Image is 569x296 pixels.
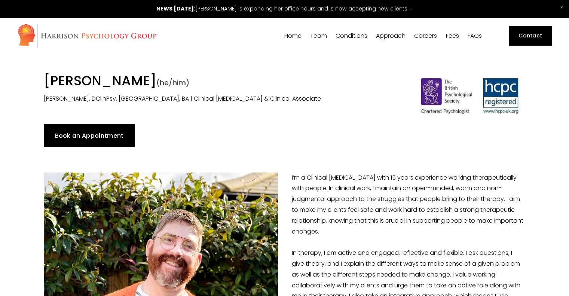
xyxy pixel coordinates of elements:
p: [PERSON_NAME], DClinPsy, [GEOGRAPHIC_DATA], BA | Clinical [MEDICAL_DATA] & Clinical Associate [44,94,402,104]
span: Conditions [336,33,367,39]
a: folder dropdown [336,32,367,39]
span: (he/him) [156,78,190,88]
a: Fees [446,32,459,39]
a: Home [284,32,302,39]
a: folder dropdown [376,32,406,39]
span: Approach [376,33,406,39]
a: FAQs [468,32,482,39]
img: Harrison Psychology Group [17,24,157,48]
a: Careers [414,32,437,39]
a: Book an Appointment [44,124,135,147]
span: Team [310,33,327,39]
h1: [PERSON_NAME] [44,73,402,91]
a: folder dropdown [310,32,327,39]
a: Contact [509,26,552,46]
